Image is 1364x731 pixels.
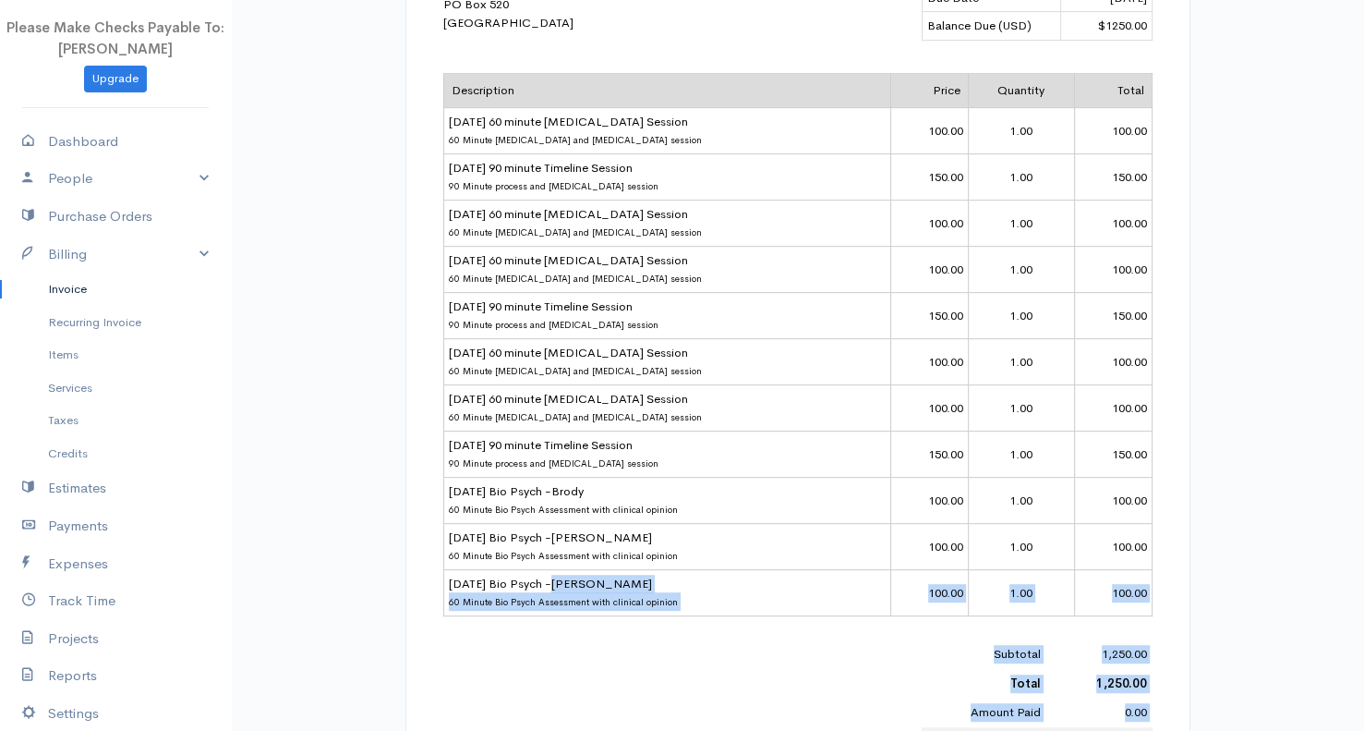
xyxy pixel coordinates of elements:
[968,74,1075,108] td: Quantity
[891,569,968,615] td: 100.00
[922,640,1047,669] td: Subtotal
[922,698,1047,727] td: Amount Paid
[968,569,1075,615] td: 1.00
[968,153,1075,200] td: 1.00
[443,569,891,615] td: [DATE] Bio Psych -[PERSON_NAME]
[449,273,702,285] span: 60 Minute [MEDICAL_DATA] and [MEDICAL_DATA] session
[449,365,702,377] span: 60 Minute [MEDICAL_DATA] and [MEDICAL_DATA] session
[443,153,891,200] td: [DATE] 90 minute Timeline Session
[443,74,891,108] td: Description
[449,550,678,562] span: 60 Minute Bio Psych Assessment with clinical opinion
[891,431,968,477] td: 150.00
[449,457,658,469] span: 90 Minute process and [MEDICAL_DATA] session
[968,107,1075,153] td: 1.00
[891,107,968,153] td: 100.00
[891,246,968,292] td: 100.00
[1075,431,1152,477] td: 150.00
[922,12,1061,41] td: Balance Due (USD)
[1075,107,1152,153] td: 100.00
[891,292,968,338] td: 150.00
[1061,12,1152,41] td: $1250.00
[891,74,968,108] td: Price
[1075,384,1152,431] td: 100.00
[1075,246,1152,292] td: 100.00
[968,431,1075,477] td: 1.00
[443,338,891,384] td: [DATE] 60 minute [MEDICAL_DATA] Session
[443,292,891,338] td: [DATE] 90 minute Timeline Session
[443,107,891,153] td: [DATE] 60 minute [MEDICAL_DATA] Session
[891,153,968,200] td: 150.00
[1075,74,1152,108] td: Total
[968,338,1075,384] td: 1.00
[1046,698,1152,727] td: 0.00
[968,246,1075,292] td: 1.00
[1075,153,1152,200] td: 150.00
[449,319,658,331] span: 90 Minute process and [MEDICAL_DATA] session
[6,18,224,57] span: Please Make Checks Payable To: [PERSON_NAME]
[968,384,1075,431] td: 1.00
[1075,569,1152,615] td: 100.00
[449,134,702,146] span: 60 Minute [MEDICAL_DATA] and [MEDICAL_DATA] session
[443,246,891,292] td: [DATE] 60 minute [MEDICAL_DATA] Session
[449,504,678,516] span: 60 Minute Bio Psych Assessment with clinical opinion
[449,411,702,423] span: 60 Minute [MEDICAL_DATA] and [MEDICAL_DATA] session
[891,523,968,569] td: 100.00
[1075,200,1152,246] td: 100.00
[1096,676,1147,691] b: 1,250.00
[891,477,968,523] td: 100.00
[891,384,968,431] td: 100.00
[1075,292,1152,338] td: 150.00
[449,226,702,238] span: 60 Minute [MEDICAL_DATA] and [MEDICAL_DATA] session
[1075,523,1152,569] td: 100.00
[891,338,968,384] td: 100.00
[1046,640,1152,669] td: 1,250.00
[443,431,891,477] td: [DATE] 90 minute Timeline Session
[968,523,1075,569] td: 1.00
[1075,338,1152,384] td: 100.00
[449,596,678,608] span: 60 Minute Bio Psych Assessment with clinical opinion
[443,523,891,569] td: [DATE] Bio Psych -[PERSON_NAME]
[443,384,891,431] td: [DATE] 60 minute [MEDICAL_DATA] Session
[84,66,147,92] a: Upgrade
[449,180,658,192] span: 90 Minute process and [MEDICAL_DATA] session
[1075,477,1152,523] td: 100.00
[443,477,891,523] td: [DATE] Bio Psych -Brody
[1010,676,1041,691] b: Total
[891,200,968,246] td: 100.00
[968,292,1075,338] td: 1.00
[968,200,1075,246] td: 1.00
[968,477,1075,523] td: 1.00
[443,200,891,246] td: [DATE] 60 minute [MEDICAL_DATA] Session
